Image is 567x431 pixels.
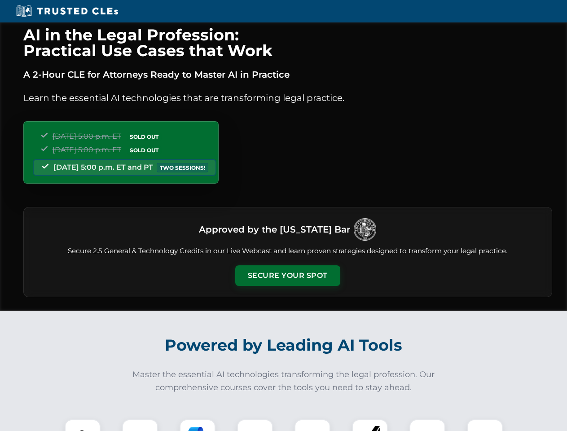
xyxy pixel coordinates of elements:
p: Secure 2.5 General & Technology Credits in our Live Webcast and learn proven strategies designed ... [35,246,541,256]
p: Learn the essential AI technologies that are transforming legal practice. [23,91,552,105]
h1: AI in the Legal Profession: Practical Use Cases that Work [23,27,552,58]
h3: Approved by the [US_STATE] Bar [199,221,350,237]
p: A 2-Hour CLE for Attorneys Ready to Master AI in Practice [23,67,552,82]
span: [DATE] 5:00 p.m. ET [53,132,121,141]
img: Logo [354,218,376,241]
button: Secure Your Spot [235,265,340,286]
h2: Powered by Leading AI Tools [35,330,532,361]
span: [DATE] 5:00 p.m. ET [53,145,121,154]
span: SOLD OUT [127,132,162,141]
p: Master the essential AI technologies transforming the legal profession. Our comprehensive courses... [127,368,441,394]
img: Trusted CLEs [13,4,121,18]
span: SOLD OUT [127,145,162,155]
